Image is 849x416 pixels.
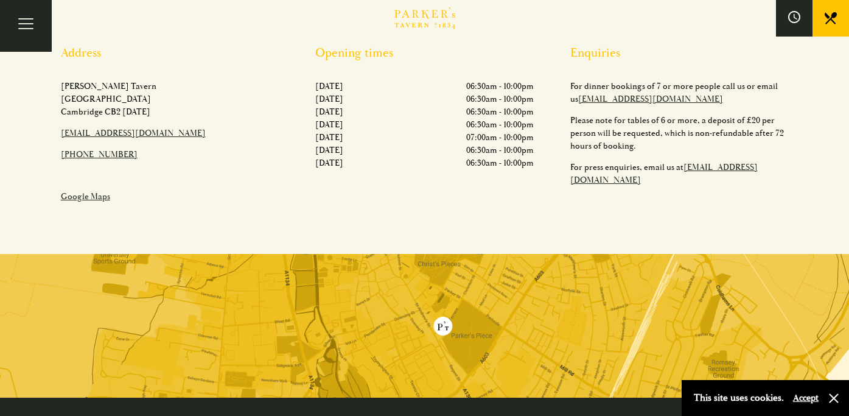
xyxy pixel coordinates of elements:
[570,162,758,185] a: [EMAIL_ADDRESS][DOMAIN_NAME]
[570,46,789,60] h2: Enquiries
[315,80,343,93] p: [DATE]
[315,93,343,105] p: [DATE]
[61,80,279,118] p: [PERSON_NAME] Tavern [GEOGRAPHIC_DATA] Cambridge CB2 [DATE]​
[793,392,819,404] button: Accept
[466,105,534,118] p: 06:30am - 10:00pm
[315,118,343,131] p: [DATE]
[315,105,343,118] p: [DATE]
[61,128,206,138] a: [EMAIL_ADDRESS][DOMAIN_NAME]
[466,118,534,131] p: 06:30am - 10:00pm
[466,157,534,169] p: 06:30am - 10:00pm
[466,131,534,144] p: 07:00am - 10:00pm
[315,144,343,157] p: [DATE]
[466,93,534,105] p: 06:30am - 10:00pm
[315,157,343,169] p: [DATE]
[694,389,784,407] p: This site uses cookies.
[570,114,789,152] p: Please note for tables of 6 or more, a deposit of £20 per person will be requested, which is non-...
[570,80,789,105] p: For dinner bookings of 7 or more people call us or email us
[315,131,343,144] p: [DATE]
[61,46,279,60] h2: Address
[61,149,138,160] a: [PHONE_NUMBER]
[466,80,534,93] p: 06:30am - 10:00pm
[315,46,534,60] h2: Opening times
[61,191,110,202] a: Google Maps
[578,94,723,104] a: [EMAIL_ADDRESS][DOMAIN_NAME]
[570,161,789,186] p: For press enquiries, email us at
[828,392,840,404] button: Close and accept
[466,144,534,157] p: 06:30am - 10:00pm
